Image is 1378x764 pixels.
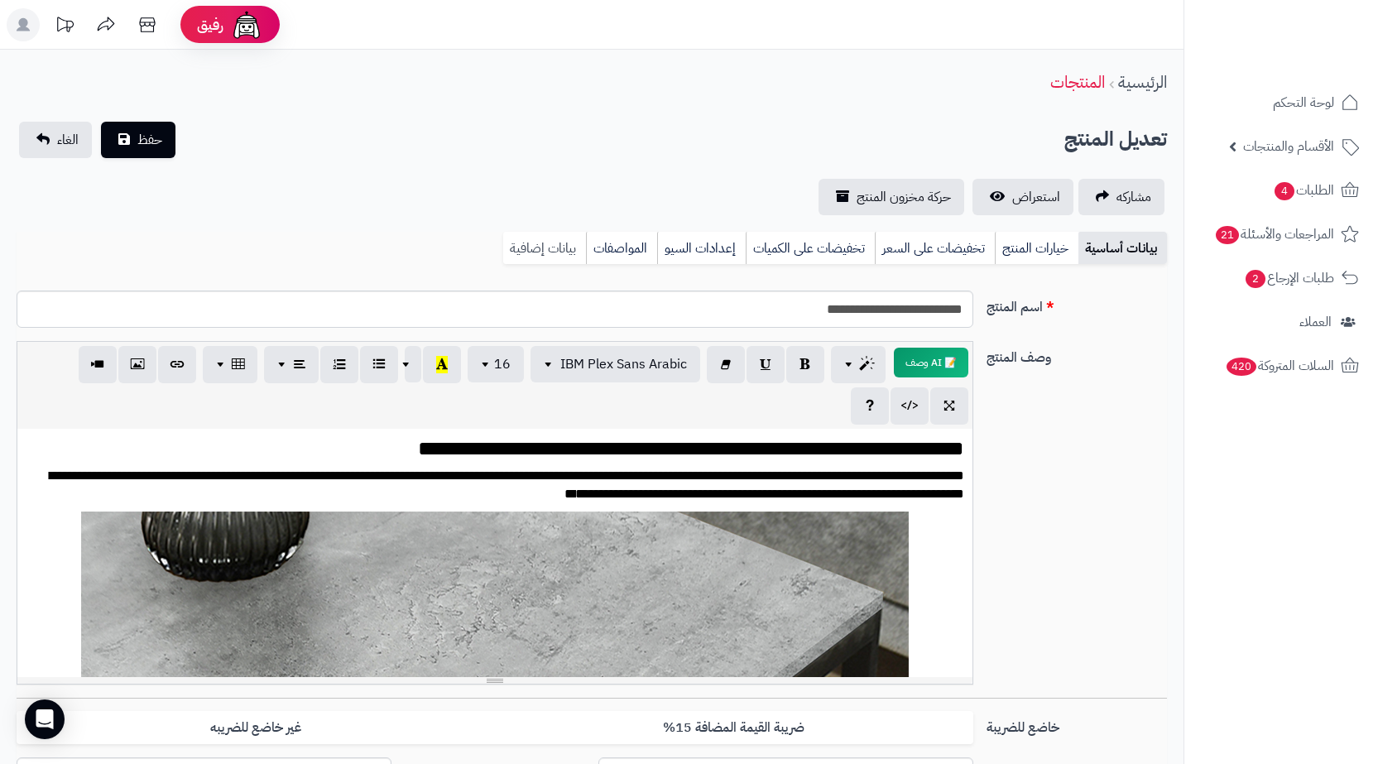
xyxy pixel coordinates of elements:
[137,130,162,150] span: حفظ
[1194,214,1368,254] a: المراجعات والأسئلة21
[19,122,92,158] a: الغاء
[586,232,657,265] a: المواصفات
[468,346,524,382] button: 16
[980,291,1174,317] label: اسم المنتج
[1273,179,1334,202] span: الطلبات
[1194,346,1368,386] a: السلات المتروكة420
[1194,83,1368,123] a: لوحة التحكم
[1194,171,1368,210] a: الطلبات4
[1214,223,1334,246] span: المراجعات والأسئلة
[972,179,1073,215] a: استعراض
[657,232,746,265] a: إعدادات السيو
[746,232,875,265] a: تخفيضات على الكميات
[1194,258,1368,298] a: طلبات الإرجاع2
[1243,135,1334,158] span: الأقسام والمنتجات
[1050,70,1105,94] a: المنتجات
[1215,225,1240,244] span: 21
[197,15,223,35] span: رفيق
[1118,70,1167,94] a: الرئيسية
[44,8,85,46] a: تحديثات المنصة
[1265,30,1362,65] img: logo-2.png
[819,179,964,215] a: حركة مخزون المنتج
[101,122,175,158] button: حفظ
[560,354,687,374] span: IBM Plex Sans Arabic
[1078,179,1164,215] a: مشاركه
[494,354,511,374] span: 16
[980,341,1174,368] label: وصف المنتج
[1078,232,1167,265] a: بيانات أساسية
[531,346,700,382] button: IBM Plex Sans Arabic
[894,348,968,377] button: 📝 AI وصف
[857,187,951,207] span: حركة مخزون المنتج
[980,711,1174,738] label: خاضع للضريبة
[17,711,495,745] label: غير خاضع للضريبه
[495,711,973,745] label: ضريبة القيمة المضافة 15%
[875,232,995,265] a: تخفيضات على السعر
[1116,187,1151,207] span: مشاركه
[1194,302,1368,342] a: العملاء
[25,699,65,739] div: Open Intercom Messenger
[1244,267,1334,290] span: طلبات الإرجاع
[1274,181,1294,200] span: 4
[1299,310,1332,334] span: العملاء
[1064,123,1167,156] h2: تعديل المنتج
[230,8,263,41] img: ai-face.png
[57,130,79,150] span: الغاء
[995,232,1078,265] a: خيارات المنتج
[1225,354,1334,377] span: السلات المتروكة
[1012,187,1060,207] span: استعراض
[1273,91,1334,114] span: لوحة التحكم
[1245,269,1265,288] span: 2
[1226,357,1257,376] span: 420
[503,232,586,265] a: بيانات إضافية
